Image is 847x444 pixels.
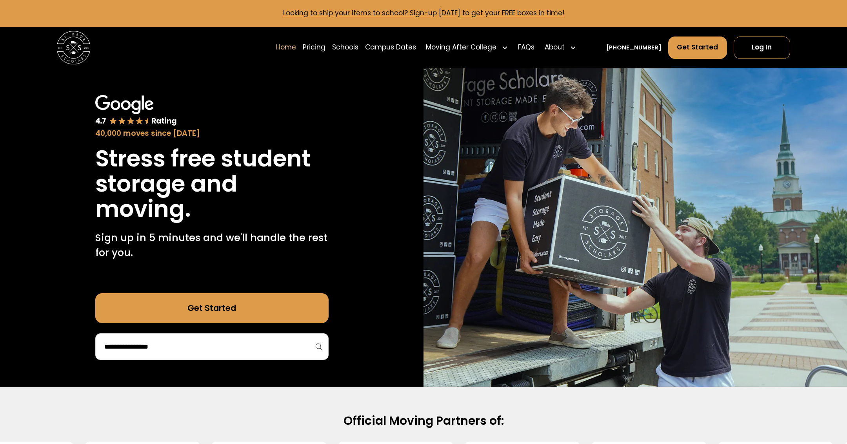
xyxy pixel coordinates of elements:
div: About [545,42,565,53]
a: Get Started [95,293,329,323]
a: Looking to ship your items to school? Sign-up [DATE] to get your FREE boxes in time! [283,8,564,18]
a: [PHONE_NUMBER] [606,43,662,52]
div: About [541,36,580,59]
div: Moving After College [423,36,512,59]
img: Storage Scholars makes moving and storage easy. [423,68,847,386]
a: Get Started [668,37,727,59]
p: Sign up in 5 minutes and we'll handle the rest for you. [95,230,329,260]
h2: Official Moving Partners of: [157,413,690,429]
a: Pricing [303,36,325,59]
a: Log In [734,37,791,59]
img: Storage Scholars main logo [57,31,90,64]
a: Schools [332,36,358,59]
a: Home [276,36,296,59]
div: 40,000 moves since [DATE] [95,128,329,139]
h1: Stress free student storage and moving. [95,146,329,222]
div: Moving After College [426,42,496,53]
a: Campus Dates [365,36,416,59]
a: home [57,31,90,64]
img: Google 4.7 star rating [95,95,177,126]
a: FAQs [518,36,534,59]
